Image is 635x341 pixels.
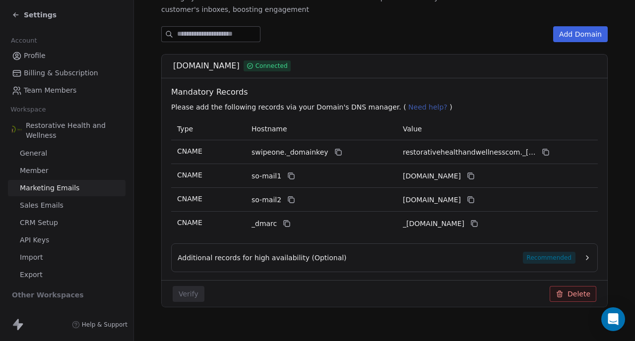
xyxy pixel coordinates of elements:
[173,286,204,302] button: Verify
[403,195,461,205] span: restorativehealthandwellnesscom2.swipeone.email
[161,4,309,14] span: customer's inboxes, boosting engagement
[82,321,127,329] span: Help & Support
[24,10,57,20] span: Settings
[8,82,126,99] a: Team Members
[24,85,76,96] span: Team Members
[8,163,126,179] a: Member
[8,65,126,81] a: Billing & Subscription
[403,171,461,181] span: restorativehealthandwellnesscom1.swipeone.email
[20,200,63,211] span: Sales Emails
[20,270,43,280] span: Export
[8,215,126,231] a: CRM Setup
[6,33,41,48] span: Account
[252,125,287,133] span: Hostname
[252,219,277,229] span: _dmarc
[12,125,22,135] img: RHW_logo.png
[171,102,602,112] p: Please add the following records via your Domain's DNS manager. ( )
[178,252,591,264] button: Additional records for high availability (Optional)Recommended
[177,195,202,203] span: CNAME
[403,147,536,158] span: restorativehealthandwellnesscom._domainkey.swipeone.email
[12,10,57,20] a: Settings
[252,171,281,181] span: so-mail1
[252,195,281,205] span: so-mail2
[177,147,202,155] span: CNAME
[252,147,328,158] span: swipeone._domainkey
[171,86,602,98] span: Mandatory Records
[6,102,50,117] span: Workspace
[20,235,49,245] span: API Keys
[26,120,122,140] span: Restorative Health and Wellness
[72,321,127,329] a: Help & Support
[8,180,126,196] a: Marketing Emails
[24,51,46,61] span: Profile
[177,171,202,179] span: CNAME
[177,124,240,134] p: Type
[24,68,98,78] span: Billing & Subscription
[403,219,464,229] span: _dmarc.swipeone.email
[20,148,47,159] span: General
[601,307,625,331] div: Open Intercom Messenger
[178,253,347,263] span: Additional records for high availability (Optional)
[8,287,88,303] span: Other Workspaces
[8,232,126,248] a: API Keys
[8,197,126,214] a: Sales Emails
[8,249,126,266] a: Import
[20,218,58,228] span: CRM Setup
[173,60,240,72] span: [DOMAIN_NAME]
[523,252,575,264] span: Recommended
[8,145,126,162] a: General
[20,183,79,193] span: Marketing Emails
[8,48,126,64] a: Profile
[255,61,288,70] span: Connected
[20,166,49,176] span: Member
[20,252,43,263] span: Import
[12,307,22,317] span: E
[553,26,608,42] button: Add Domain
[408,103,447,111] span: Need help?
[177,219,202,227] span: CNAME
[403,125,422,133] span: Value
[550,286,596,302] button: Delete
[8,267,126,283] a: Export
